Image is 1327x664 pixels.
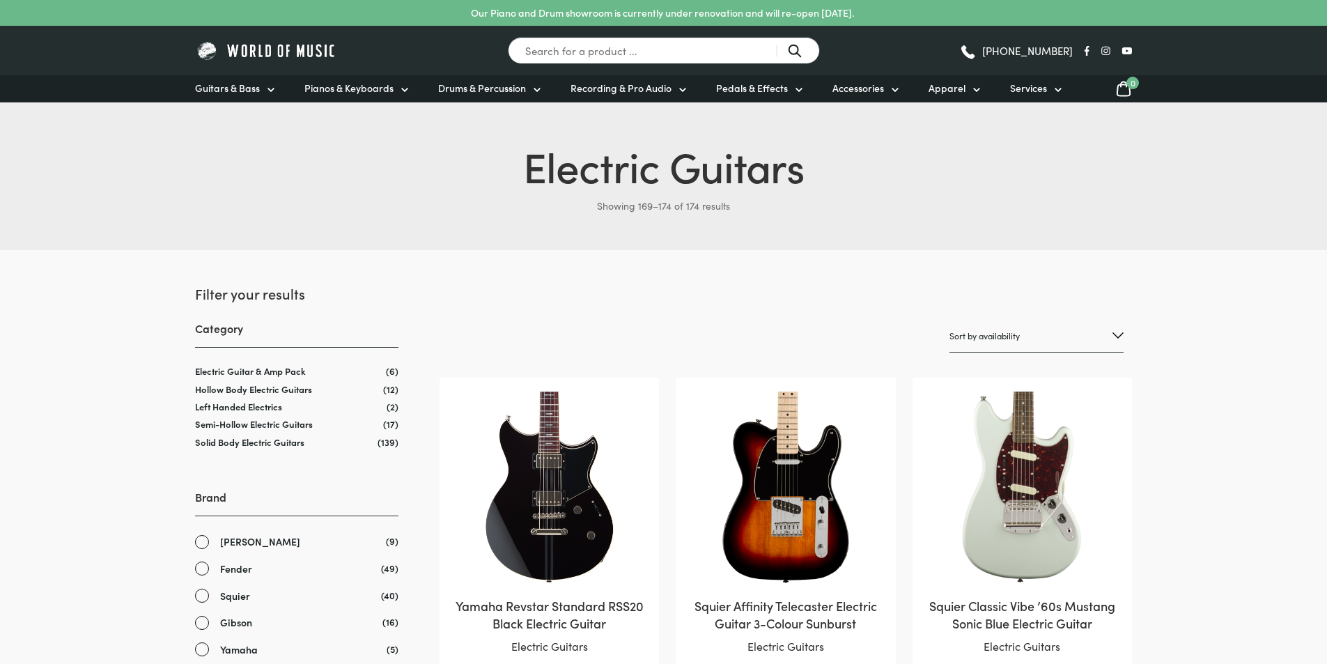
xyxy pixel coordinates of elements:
[220,615,252,631] span: Gibson
[690,597,881,632] h2: Squier Affinity Telecaster Electric Guitar 3-Colour Sunburst
[195,489,398,516] h3: Brand
[926,638,1118,656] p: Electric Guitars
[195,435,304,449] a: Solid Body Electric Guitars
[378,436,398,448] span: (139)
[195,615,398,631] a: Gibson
[382,615,398,629] span: (16)
[453,638,645,656] p: Electric Guitars
[1125,511,1327,664] iframe: Chat with our support team
[571,81,672,95] span: Recording & Pro Audio
[508,37,820,64] input: Search for a product ...
[195,383,312,396] a: Hollow Body Electric Guitars
[1010,81,1047,95] span: Services
[959,40,1073,61] a: [PHONE_NUMBER]
[982,45,1073,56] span: [PHONE_NUMBER]
[381,561,398,576] span: (49)
[949,320,1124,353] select: Shop order
[453,392,645,583] img: Yamaha Revstar Standard RSS20 Black Electric Guitar Front
[926,597,1118,632] h2: Squier Classic Vibe ’60s Mustang Sonic Blue Electric Guitar
[195,284,398,303] h2: Filter your results
[926,392,1118,583] img: Squier Classic Vibe '60s Mustang Sonic Blue
[220,588,250,604] span: Squier
[383,418,398,430] span: (17)
[471,6,854,20] p: Our Piano and Drum showroom is currently under renovation and will re-open [DATE].
[304,81,394,95] span: Pianos & Keyboards
[195,534,398,550] a: [PERSON_NAME]
[386,534,398,548] span: (9)
[195,417,313,431] a: Semi-Hollow Electric Guitars
[929,81,965,95] span: Apparel
[690,392,881,583] img: Squier Affinity Telecaster 3-Colour Sunburst body
[716,81,788,95] span: Pedals & Effects
[220,561,252,577] span: Fender
[690,638,881,656] p: Electric Guitars
[195,321,398,348] h3: Category
[195,588,398,604] a: Squier
[381,588,398,603] span: (40)
[220,642,258,658] span: Yamaha
[453,597,645,632] h2: Yamaha Revstar Standard RSS20 Black Electric Guitar
[195,194,1132,217] p: Showing 169–174 of 174 results
[195,40,338,61] img: World of Music
[387,401,398,412] span: (2)
[386,365,398,377] span: (6)
[195,400,282,413] a: Left Handed Electrics
[1126,77,1139,89] span: 0
[195,561,398,577] a: Fender
[832,81,884,95] span: Accessories
[195,364,306,378] a: Electric Guitar & Amp Pack
[438,81,526,95] span: Drums & Percussion
[195,642,398,658] a: Yamaha
[220,534,300,550] span: [PERSON_NAME]
[195,81,260,95] span: Guitars & Bass
[383,383,398,395] span: (12)
[195,136,1132,194] h1: Electric Guitars
[387,642,398,656] span: (5)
